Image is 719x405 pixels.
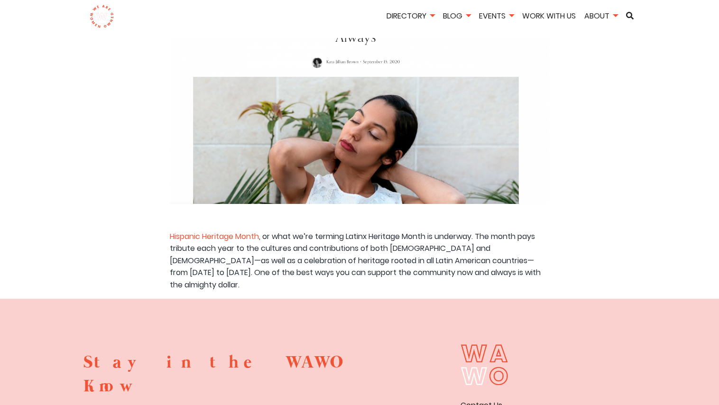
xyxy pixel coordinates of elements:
[440,10,474,24] li: Blog
[476,10,517,21] a: Events
[440,10,474,21] a: Blog
[383,10,438,24] li: Directory
[383,10,438,21] a: Directory
[90,5,114,28] img: logo
[83,351,354,399] h3: Stay in the WAWO Know
[581,10,621,24] li: About
[170,231,259,242] a: Hispanic Heritage Month
[581,10,621,21] a: About
[519,10,579,21] a: Work With Us
[623,12,637,19] a: Search
[170,230,549,291] p: , or what we’re terming Latinx Heritage Month is underway. The month pays tribute each year to th...
[476,10,517,24] li: Events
